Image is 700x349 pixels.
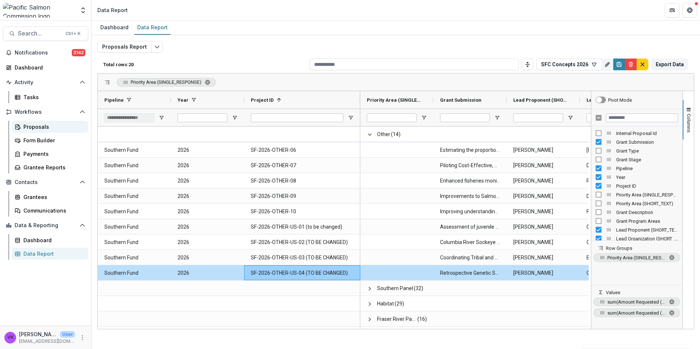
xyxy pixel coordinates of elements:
[251,189,354,204] span: SF-2026-OTHER-09
[251,235,354,250] span: SF-2026-OTHER-US-02 (TO BE CHANGED)
[178,219,238,234] span: 2026
[151,41,163,53] button: Edit selected report
[440,266,500,281] span: Retrospective Genetic Stock Identification of Columbia River Sockeye ([DATE] – [DATE]) to complet...
[104,143,164,158] span: Southern Fund
[117,78,216,87] span: Priority Area (SINGLE_RESPONSE). Press ENTER to sort. Press DELETE to remove
[682,3,697,18] button: Get Help
[104,204,164,219] span: Southern Fund
[591,208,682,217] div: Grant Description Column
[178,143,238,158] span: 2026
[251,113,343,122] input: Project ID Filter Input
[178,97,189,103] span: Year
[513,113,563,122] input: Lead Proponent (SHORT_TEXT) Filter Input
[12,148,88,160] a: Payments
[587,250,647,265] span: Earth Economics
[587,189,647,204] span: DFO, Delta
[616,174,678,180] span: Year
[15,50,72,56] span: Notifications
[607,310,666,316] span: sum(Amount Requested (USD) (CURRENCY))
[591,129,682,138] div: Internal Proposal Id Column
[178,235,238,250] span: 2026
[686,114,692,132] span: Columns
[3,3,75,18] img: Pacific Salmon Commission logo
[513,97,567,103] span: Lead Proponent (SHORT_TEXT)
[12,248,88,260] a: Data Report
[12,161,88,173] a: Grantee Reports
[23,123,82,131] div: Proposals
[377,127,390,142] span: Other
[104,158,164,173] span: Southern Fund
[15,79,77,86] span: Activity
[15,64,82,71] div: Dashboard
[12,234,88,246] a: Dashboard
[606,113,678,122] input: Filter Columns Input
[23,207,82,214] div: Communications
[607,255,666,260] span: Priority Area (SINGLE_RESPONSE)
[440,189,500,204] span: Improvements to Salmon Catch Monitoring in the Fraser River watershed in [GEOGRAPHIC_DATA]
[616,236,678,241] span: Lead Organization (SHORT_TEXT)
[103,62,306,67] p: Total rows: 20
[78,333,87,342] button: More
[15,222,77,229] span: Data & Reporting
[513,189,573,204] span: [PERSON_NAME]
[18,30,61,37] span: Search...
[3,76,88,88] button: Open Activity
[616,131,678,136] span: Internal Proposal Id
[591,146,682,155] div: Grant Type Column
[513,158,573,173] span: [PERSON_NAME]
[414,281,423,296] span: (32)
[587,266,647,281] span: Columbia River Inter-Tribal Fish Commission ([GEOGRAPHIC_DATA])
[440,235,500,250] span: Columbia River Sockeye (O. nerka) Energy Content Analysis
[513,235,573,250] span: [PERSON_NAME]
[104,97,124,103] span: Pipeline
[251,219,354,234] span: SF-2026-OTHER-US-01 (to be changed)
[178,250,238,265] span: 2026
[513,266,573,281] span: [PERSON_NAME]
[536,59,602,70] button: SFC Concepts 2026
[104,189,164,204] span: Southern Fund
[23,250,82,258] div: Data Report
[15,179,77,185] span: Contacts
[251,143,354,158] span: SF-2026-OTHER-06
[178,158,238,173] span: 2026
[440,173,500,188] span: Enhanced fisheries monitoring through camera technology
[12,204,88,217] a: Communications
[591,295,682,329] div: Values
[616,192,678,198] span: Priority Area (SINGLE_RESPONSE)
[3,176,88,188] button: Open Contacts
[97,22,131,33] div: Dashboard
[23,193,82,201] div: Grantees
[494,115,500,121] button: Open Filter Menu
[613,59,625,70] button: Save
[367,113,417,122] input: Priority Area (SINGLE_RESPONSE) Filter Input
[104,235,164,250] span: Southern Fund
[12,121,88,133] a: Proposals
[72,49,85,56] span: 3142
[587,143,647,158] span: [PERSON_NAME] (Applied Animal Biology, Faculty of Land and Food Systems, [GEOGRAPHIC_DATA])
[606,245,632,251] span: Row Groups
[251,266,354,281] span: SF-2026-OTHER-US-04 (TO BE CHANGED)
[593,253,680,262] span: Priority Area (SINGLE_RESPONSE). Press ENTER to sort. Press DELETE to remove
[513,143,573,158] span: [PERSON_NAME]
[567,115,573,121] button: Open Filter Menu
[665,3,679,18] button: Partners
[602,59,613,70] button: Rename
[348,115,354,121] button: Open Filter Menu
[19,330,57,338] p: [PERSON_NAME]
[591,181,682,190] div: Project ID Column
[3,219,88,231] button: Open Data & Reporting
[134,20,171,35] a: Data Report
[23,93,82,101] div: Tasks
[78,3,88,18] button: Open entity switcher
[7,335,14,340] div: Victor Keong
[587,97,641,103] span: Lead Organization (SHORT_TEXT)
[178,266,238,281] span: 2026
[587,113,636,122] input: Lead Organization (SHORT_TEXT) Filter Input
[3,47,88,59] button: Notifications3142
[159,115,164,121] button: Open Filter Menu
[23,150,82,158] div: Payments
[616,157,678,162] span: Grant Stage
[587,235,647,250] span: Okanagan Nation Alliance Fisheries Department
[251,158,354,173] span: SF-2026-OTHER-07
[607,299,666,305] span: sum(Amount Requested (CAD) (CURRENCY))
